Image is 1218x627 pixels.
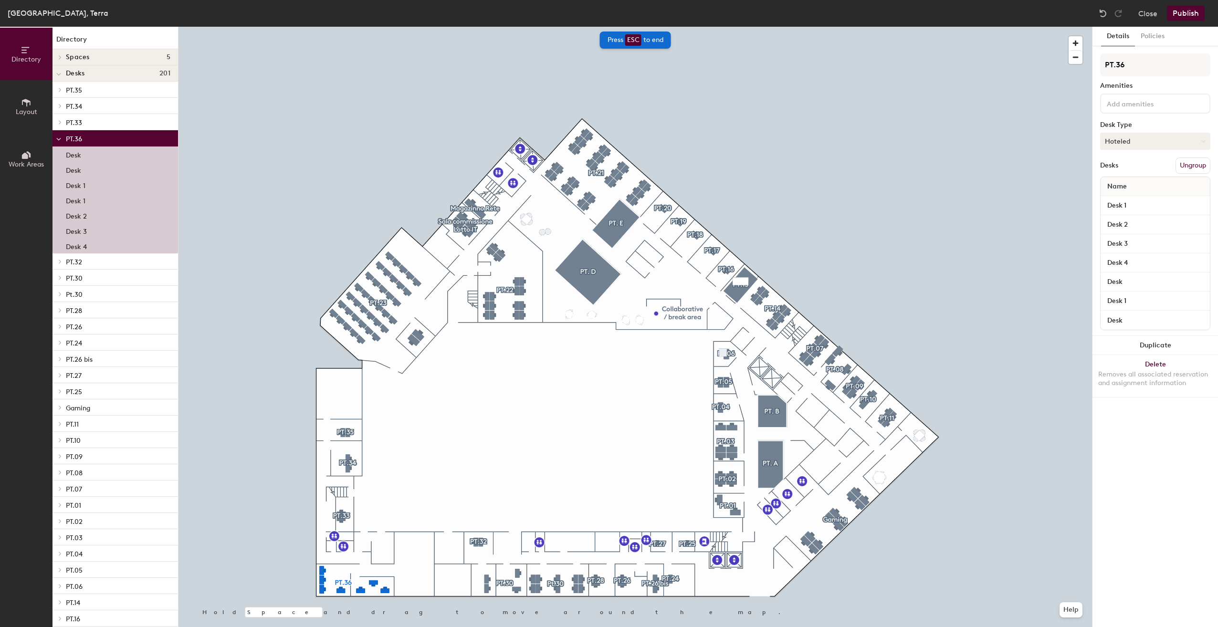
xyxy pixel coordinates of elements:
[1100,133,1210,150] button: Hoteled
[66,583,83,591] span: PT.06
[1100,82,1210,90] div: Amenities
[1102,218,1208,231] input: Unnamed desk
[66,534,83,542] span: PT.03
[66,469,83,477] span: PT.08
[600,31,671,49] div: Press to end
[1100,162,1118,169] div: Desks
[66,148,81,159] p: Desk
[9,160,44,168] span: Work Areas
[1098,370,1212,387] div: Removes all associated reservation and assignment information
[1167,6,1205,21] button: Publish
[1102,237,1208,251] input: Unnamed desk
[66,599,80,607] span: PT.14
[66,323,82,331] span: PT.26
[1098,9,1108,18] img: Undo
[16,108,37,116] span: Layout
[66,225,87,236] p: Desk 3
[66,119,82,127] span: PT.33
[1100,121,1210,129] div: Desk Type
[66,339,82,347] span: PT.24
[8,7,108,19] div: [GEOGRAPHIC_DATA], Terra
[1138,6,1157,21] button: Close
[66,518,83,526] span: PT.02
[66,209,87,220] p: Desk 2
[66,291,83,299] span: Pt.30
[66,437,81,445] span: PT.10
[1092,355,1218,397] button: DeleteRemoves all associated reservation and assignment information
[66,164,81,175] p: Desk
[1092,336,1218,355] button: Duplicate
[1102,275,1208,289] input: Unnamed desk
[66,485,82,493] span: PT.07
[66,404,90,412] span: Gaming
[66,372,82,380] span: PT.27
[66,179,85,190] p: Desk 1
[1176,157,1210,174] button: Ungroup
[167,53,170,61] span: 5
[66,103,82,111] span: PT.34
[66,355,93,364] span: PT.26 bis
[66,566,83,575] span: PT.05
[159,70,170,77] span: 201
[1113,9,1123,18] img: Redo
[1102,313,1208,327] input: Unnamed desk
[66,502,81,510] span: PT.01
[625,34,641,46] span: ESC
[66,615,80,623] span: PT.16
[1102,178,1132,195] span: Name
[1102,256,1208,270] input: Unnamed desk
[1060,602,1082,617] button: Help
[66,258,82,266] span: PT.32
[66,388,82,396] span: PT.25
[66,70,84,77] span: Desks
[66,135,82,143] span: PT.36
[66,86,82,94] span: PT.35
[1102,294,1208,308] input: Unnamed desk
[1101,27,1135,46] button: Details
[1105,97,1191,109] input: Add amenities
[66,550,83,558] span: PT.04
[66,53,90,61] span: Spaces
[66,307,82,315] span: PT.28
[66,453,83,461] span: PT.09
[66,274,83,282] span: PT.30
[11,55,41,63] span: Directory
[52,34,178,49] h1: Directory
[1135,27,1170,46] button: Policies
[66,240,87,251] p: Desk 4
[66,420,79,428] span: PT.11
[66,194,85,205] p: Desk 1
[1102,199,1208,212] input: Unnamed desk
